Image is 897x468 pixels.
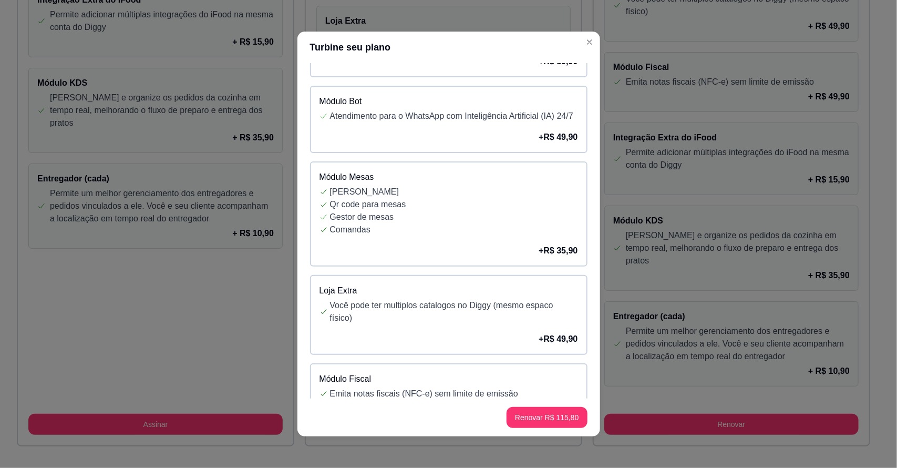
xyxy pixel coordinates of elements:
[539,245,578,257] p: + R$ 35,90
[330,198,578,211] p: Qr code para mesas
[539,131,578,144] p: + R$ 49,90
[507,407,587,428] button: Renovar R$ 115,80
[581,34,598,50] button: Close
[297,32,600,63] header: Turbine seu plano
[330,110,578,123] p: Atendimento para o WhatsApp com Inteligência Artificial (IA) 24/7
[330,223,578,236] p: Comandas
[330,388,578,400] p: Emita notas fiscais (NFC-e) sem limite de emissão
[319,95,578,108] p: Módulo Bot
[319,171,578,184] p: Módulo Mesas
[330,186,578,198] p: [PERSON_NAME]
[319,284,578,297] p: Loja Extra
[330,299,578,324] p: Você pode ter multiplos catalogos no Diggy (mesmo espaco físico)
[319,373,578,385] p: Módulo Fiscal
[539,333,578,345] p: + R$ 49,90
[330,211,578,223] p: Gestor de mesas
